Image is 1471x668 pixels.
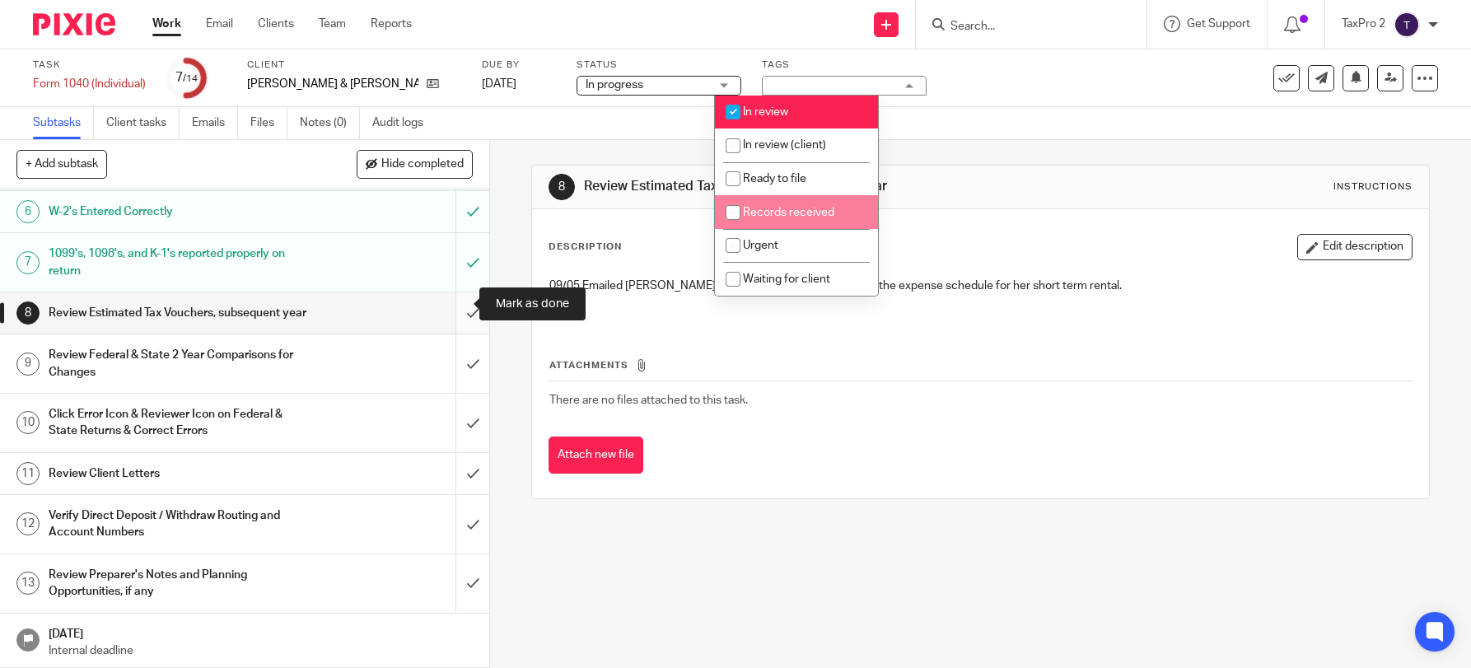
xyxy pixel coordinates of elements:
p: Description [549,241,622,254]
span: Ready to file [743,173,806,185]
button: + Add subtask [16,150,107,178]
h1: Click Error Icon & Reviewer Icon on Federal & State Returns & Correct Errors [49,402,309,444]
div: 7 [16,251,40,274]
span: Records received [743,207,834,218]
span: In progress [586,79,643,91]
h1: Review Client Letters [49,461,309,486]
small: /14 [183,74,198,83]
a: Client tasks [106,107,180,139]
a: Notes (0) [300,107,360,139]
a: Emails [192,107,238,139]
div: 9 [16,353,40,376]
label: Task [33,58,146,72]
a: Email [206,16,233,32]
a: Audit logs [372,107,436,139]
label: Client [247,58,461,72]
img: svg%3E [1394,12,1420,38]
a: Clients [258,16,294,32]
input: Search [949,20,1097,35]
a: Team [319,16,346,32]
h1: W-2's Entered Correctly [49,199,309,224]
div: 8 [549,174,575,200]
p: [PERSON_NAME] & [PERSON_NAME] [247,76,418,92]
a: Work [152,16,181,32]
div: 10 [16,411,40,434]
span: [DATE] [482,78,516,90]
img: Pixie [33,13,115,35]
h1: Review Federal & State 2 Year Comparisons for Changes [49,343,309,385]
div: Form 1040 (Individual) [33,76,146,92]
a: Reports [371,16,412,32]
label: Status [577,58,741,72]
div: Instructions [1333,180,1413,194]
span: In review [743,106,788,118]
span: There are no files attached to this task. [549,395,748,406]
a: Files [250,107,287,139]
span: Waiting for client [743,273,830,285]
h1: Review Preparer's Notes and Planning Opportunities, if any [49,563,309,605]
a: Subtasks [33,107,94,139]
div: 13 [16,572,40,595]
h1: Review Estimated Tax Vouchers, subsequent year [584,178,1016,195]
h1: 1099's, 1098's, and K-1's reported properly on return [49,241,309,283]
button: Edit description [1297,234,1413,260]
div: 11 [16,462,40,485]
div: 12 [16,512,40,535]
h1: Review Estimated Tax Vouchers, subsequent year [49,301,309,325]
span: In review (client) [743,139,826,151]
button: Attach new file [549,437,643,474]
span: Hide completed [381,158,464,171]
p: TaxPro 2 [1342,16,1385,32]
span: Attachments [549,361,628,370]
p: 09/05 Emailed [PERSON_NAME] to remind her that we still need the expense schedule for her short t... [549,278,1412,294]
span: Urgent [743,240,778,251]
label: Due by [482,58,556,72]
div: 8 [16,301,40,325]
div: 7 [175,68,198,87]
div: 6 [16,200,40,223]
span: Get Support [1187,18,1250,30]
p: Internal deadline [49,642,474,659]
h1: [DATE] [49,622,474,642]
h1: Verify Direct Deposit / Withdraw Routing and Account Numbers [49,503,309,545]
label: Tags [762,58,927,72]
button: Hide completed [357,150,473,178]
